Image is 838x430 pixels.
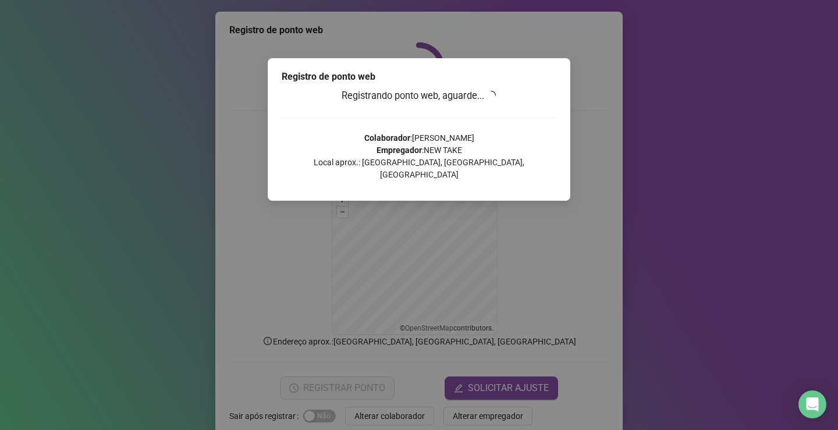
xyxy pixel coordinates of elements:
div: Open Intercom Messenger [798,390,826,418]
span: loading [486,90,497,101]
div: Registro de ponto web [282,70,556,84]
strong: Colaborador [364,133,410,143]
p: : [PERSON_NAME] : NEW TAKE Local aprox.: [GEOGRAPHIC_DATA], [GEOGRAPHIC_DATA], [GEOGRAPHIC_DATA] [282,132,556,181]
strong: Empregador [377,145,422,155]
h3: Registrando ponto web, aguarde... [282,88,556,104]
